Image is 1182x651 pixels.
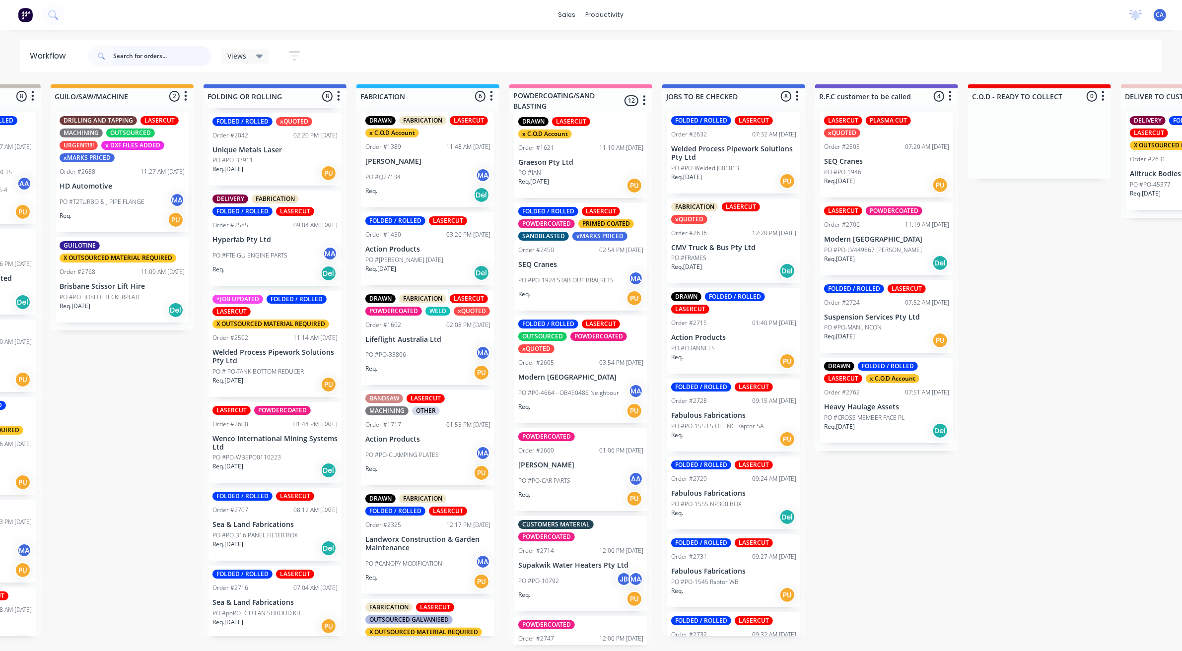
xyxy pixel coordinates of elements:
[888,284,926,293] div: LASERCUT
[779,173,795,189] div: PU
[412,406,440,415] div: OTHER
[905,220,949,229] div: 11:19 AM [DATE]
[365,116,396,125] div: DRAWN
[446,420,490,429] div: 01:55 PM [DATE]
[671,130,707,139] div: Order #2632
[628,271,643,286] div: MA
[752,130,796,139] div: 07:32 AM [DATE]
[667,112,800,194] div: FOLDED / ROLLEDLASERCUTOrder #263207:32 AM [DATE]Welded Process Pipework Solutions Pty LtdPO #PO-...
[518,130,572,138] div: x C.O.D Account
[518,143,554,152] div: Order #1621
[212,420,248,429] div: Order #2600
[671,202,718,211] div: FABRICATION
[671,244,796,252] p: CMV Truck & Bus Pty Ltd
[212,406,251,415] div: LASERCUT
[628,471,643,486] div: AA
[932,423,948,439] div: Del
[365,451,439,459] p: PO #PO-CLAMPING PLATES
[276,207,314,216] div: LASERCUT
[866,116,911,125] div: PLASMA CUT
[60,153,115,162] div: xMARKS PRICED
[321,540,337,556] div: Del
[671,422,764,431] p: PO #PO-1553 5 OFF NG Raptor SA
[824,388,860,397] div: Order #2762
[450,294,488,303] div: LASERCUT
[518,561,643,570] p: Supakwik Water Heaters Pty Ltd
[671,344,715,353] p: PO #CHANNELS
[667,456,800,529] div: FOLDED / ROLLEDLASERCUTOrder #272909:24 AM [DATE]Fabulous FabricationsPO #PO-1555 NP300 BOXReq.Del
[361,112,494,207] div: DRAWNFABRICATIONLASERCUTx C.O.D AccountOrder #138911:48 AM [DATE][PERSON_NAME]PO #Q27134MAReq.Del
[667,534,800,607] div: FOLDED / ROLLEDLASERCUTOrder #273109:27 AM [DATE]Fabulous FabricationsPO #PO-1545 Raptor WBReq.PU
[212,320,329,328] div: X OUTSOURCED MATERIAL REQUIRED
[365,406,409,415] div: MACHINING
[824,332,855,341] p: Req. [DATE]
[671,305,709,314] div: LASERCUT
[599,143,643,152] div: 11:10 AM [DATE]
[365,142,401,151] div: Order #1389
[824,116,862,125] div: LASERCUT
[599,358,643,367] div: 03:54 PM [DATE]
[293,221,338,230] div: 09:04 AM [DATE]
[212,376,243,385] p: Req. [DATE]
[824,177,855,186] p: Req. [DATE]
[671,383,731,391] div: FOLDED / ROLLED
[446,230,490,239] div: 03:26 PM [DATE]
[60,293,141,302] p: PO #PO- JOSH CHECKERPLATE
[570,332,627,341] div: POWDERCOATED
[321,377,337,392] div: PU
[17,543,32,558] div: MA
[212,367,304,376] p: PO # PO-TANK BOTTOM REDUCER
[365,559,442,568] p: PO #CANOPY MODIFICATION
[518,476,570,485] p: PO #PO-CAR PARTS
[671,552,707,561] div: Order #2731
[518,358,554,367] div: Order #2605
[671,164,739,173] p: PO #PO-Welded J001013
[824,220,860,229] div: Order #2706
[518,219,575,228] div: POWDERCOATED
[1130,189,1161,198] p: Req. [DATE]
[518,260,643,269] p: SEQ Cranes
[824,255,855,263] p: Req. [DATE]
[60,197,144,206] p: PO #T2TURBO & J PIPE FLANGE
[168,302,184,318] div: Del
[365,230,401,239] div: Order #1450
[824,284,884,293] div: FOLDED / ROLLED
[18,7,33,22] img: Factory
[365,494,396,503] div: DRAWN
[365,394,403,403] div: BANDSAW
[671,509,683,518] p: Req.
[905,142,949,151] div: 07:20 AM [DATE]
[60,129,103,137] div: MACHINING
[735,460,773,469] div: LASERCUT
[752,474,796,483] div: 09:24 AM [DATE]
[212,492,273,501] div: FOLDED / ROLLED
[824,374,862,383] div: LASERCUT
[399,116,446,125] div: FABRICATION
[15,474,31,490] div: PU
[15,204,31,220] div: PU
[518,290,530,299] p: Req.
[212,195,248,203] div: DELIVERY
[276,492,314,501] div: LASERCUT
[365,216,425,225] div: FOLDED / ROLLED
[106,129,155,137] div: OUTSOURCED
[212,146,338,154] p: Unique Metals Laser
[60,167,95,176] div: Order #2688
[60,211,71,220] p: Req.
[671,500,741,509] p: PO #PO-1555 NP300 BOX
[626,178,642,194] div: PU
[140,267,185,276] div: 11:09 AM [DATE]
[365,321,401,329] div: Order #1602
[17,176,32,191] div: AA
[1130,129,1168,137] div: LASERCUT
[113,46,211,66] input: Search for orders...
[671,353,683,362] p: Req.
[1130,180,1171,189] p: PO #PO-45377
[60,282,185,291] p: Brisbane Scissor Lift Hire
[820,280,953,353] div: FOLDED / ROLLEDLASERCUTOrder #272407:52 AM [DATE]Suspension Services Pty LtdPO #PO-MANLINCONReq.[...
[365,521,401,529] div: Order #2325
[365,435,490,444] p: Action Products
[582,207,620,216] div: LASERCUT
[365,187,377,195] p: Req.
[667,198,800,284] div: FABRICATIONLASERCUTxQUOTEDOrder #263612:20 PM [DATE]CMV Truck & Bus Pty LtdPO #FRAMESReq.[DATE]Del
